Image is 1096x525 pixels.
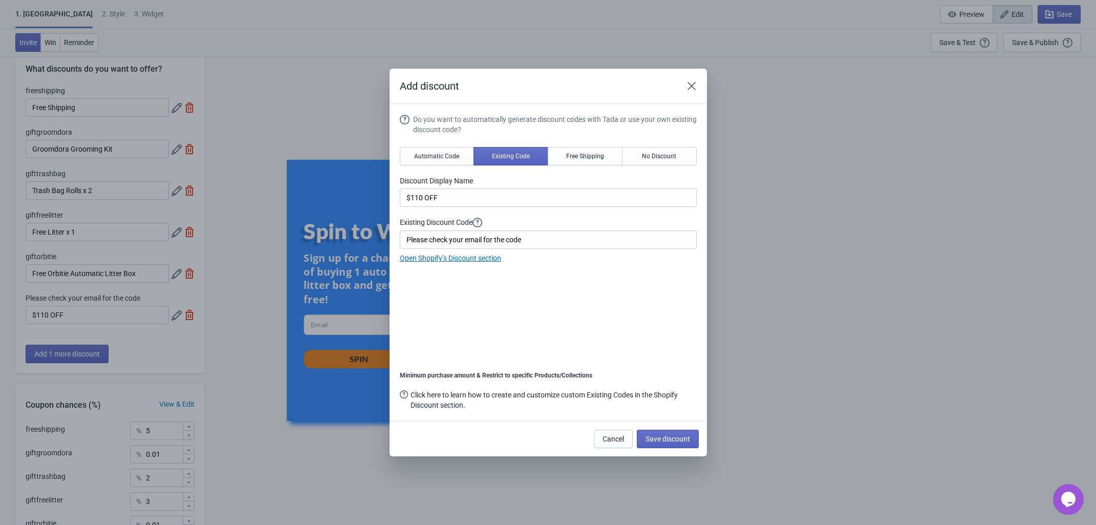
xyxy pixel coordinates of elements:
[400,371,697,380] div: Minimum purchase amount & Restrict to specific Products/Collections
[492,152,530,160] span: Existing Code
[594,430,633,448] button: Cancel
[400,79,672,93] h2: Add discount
[413,114,697,135] div: Do you want to automatically generate discount codes with Tada or use your own existing discount ...
[637,430,699,448] button: Save discount
[474,147,548,165] button: Existing Code
[414,152,459,160] span: Automatic Code
[622,147,697,165] button: No Discount
[400,147,475,165] button: Automatic Code
[400,254,501,262] a: Open Shopify’s Discount section
[642,152,676,160] span: No Discount
[1053,484,1086,515] iframe: chat widget
[566,152,604,160] span: Free Shipping
[646,435,690,443] span: Save discount
[682,77,701,95] button: Close
[411,390,696,410] div: Click here to learn how to create and customize custom Existing Codes in the Shopify Discount sec...
[603,435,624,443] span: Cancel
[400,176,697,186] label: Discount Display Name
[548,147,622,165] button: Free Shipping
[400,217,697,228] label: Existing Discount Code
